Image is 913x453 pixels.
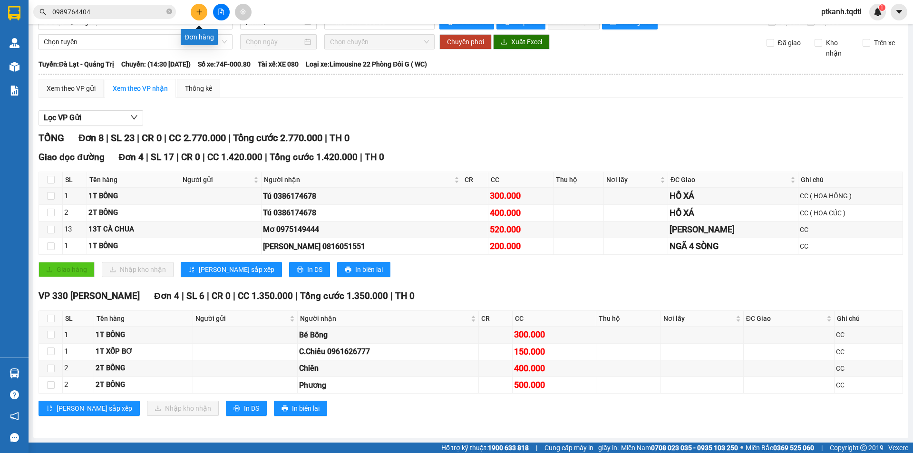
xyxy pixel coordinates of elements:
[87,172,180,188] th: Tên hàng
[39,132,64,144] span: TỔNG
[441,443,529,453] span: Hỗ trợ kỹ thuật:
[113,83,168,94] div: Xem theo VP nhận
[274,401,327,416] button: printerIn biên lai
[821,443,823,453] span: |
[44,112,81,124] span: Lọc VP Gửi
[270,152,358,163] span: Tổng cước 1.420.000
[94,311,193,327] th: Tên hàng
[73,5,117,26] span: VP An Sương
[606,174,658,185] span: Nơi lấy
[880,4,884,11] span: 1
[151,152,174,163] span: SL 17
[330,35,429,49] span: Chọn chuyến
[263,223,460,235] div: Mơ 0975149444
[651,444,738,452] strong: 0708 023 035 - 0935 103 250
[39,401,140,416] button: sort-ascending[PERSON_NAME] sắp xếp
[233,132,322,144] span: Tổng cước 2.770.000
[226,401,267,416] button: printerIn DS
[514,328,594,341] div: 300.000
[246,37,302,47] input: Chọn ngày
[10,86,19,96] img: solution-icon
[670,240,796,253] div: NGÃ 4 SÒNG
[860,444,867,451] span: copyright
[64,241,85,252] div: 1
[166,8,172,17] span: close-circle
[233,405,240,413] span: printer
[10,38,19,48] img: warehouse-icon
[299,379,477,391] div: Phương
[64,346,92,357] div: 1
[836,347,901,357] div: CC
[490,223,552,236] div: 520.000
[879,4,885,11] sup: 1
[513,311,596,327] th: CC
[337,262,390,277] button: printerIn biên lai
[263,190,460,202] div: Tú 0386174678
[166,9,172,14] span: close-circle
[218,9,224,15] span: file-add
[8,6,20,20] img: logo-vxr
[874,8,882,16] img: icon-new-feature
[39,262,95,277] button: uploadGiao hàng
[88,191,178,202] div: 1T BÔNG
[345,266,351,274] span: printer
[295,290,298,301] span: |
[39,9,46,15] span: search
[39,152,105,163] span: Giao dọc đường
[121,59,191,69] span: Chuyến: (14:30 [DATE])
[185,83,212,94] div: Thống kê
[181,152,200,163] span: CR 0
[119,152,144,163] span: Đơn 4
[213,4,230,20] button: file-add
[514,362,594,375] div: 400.000
[462,172,488,188] th: CR
[835,311,903,327] th: Ghi chú
[670,223,796,236] div: [PERSON_NAME]
[96,363,191,374] div: 2T BÔNG
[621,443,738,453] span: Miền Nam
[325,132,327,144] span: |
[130,114,138,121] span: down
[490,240,552,253] div: 200.000
[228,132,231,144] span: |
[299,346,477,357] div: C.Chiểu 0961626777
[895,8,903,16] span: caret-down
[746,313,825,324] span: ĐC Giao
[111,132,135,144] span: SL 23
[207,152,262,163] span: CC 1.420.000
[10,62,19,72] img: warehouse-icon
[39,60,114,68] b: Tuyến: Đà Lạt - Quảng Trị
[196,9,203,15] span: plus
[663,313,733,324] span: Nơi lấy
[330,132,350,144] span: TH 0
[191,4,207,20] button: plus
[596,311,661,327] th: Thu hộ
[64,363,92,374] div: 2
[798,172,903,188] th: Ghi chú
[554,172,604,188] th: Thu hộ
[240,9,246,15] span: aim
[307,264,322,275] span: In DS
[44,35,227,49] span: Chọn tuyến
[800,208,901,218] div: CC ( HOA CÚC )
[35,66,40,76] span: 0
[299,362,477,374] div: Chiên
[300,313,469,324] span: Người nhận
[96,329,191,341] div: 1T BÔNG
[169,132,226,144] span: CC 2.770.000
[88,241,178,252] div: 1T BÔNG
[181,29,218,45] div: Đơn hàng
[182,290,184,301] span: |
[490,189,552,202] div: 300.000
[488,172,554,188] th: CC
[96,346,191,357] div: 1T XỐP BƠ
[514,378,594,392] div: 500.000
[10,433,19,442] span: message
[355,264,383,275] span: In biên lai
[870,38,899,48] span: Trên xe
[212,290,231,301] span: CR 0
[258,59,299,69] span: Tài xế: XE 080
[96,379,191,391] div: 2T BÔNG
[773,444,814,452] strong: 0369 525 060
[479,311,513,327] th: CR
